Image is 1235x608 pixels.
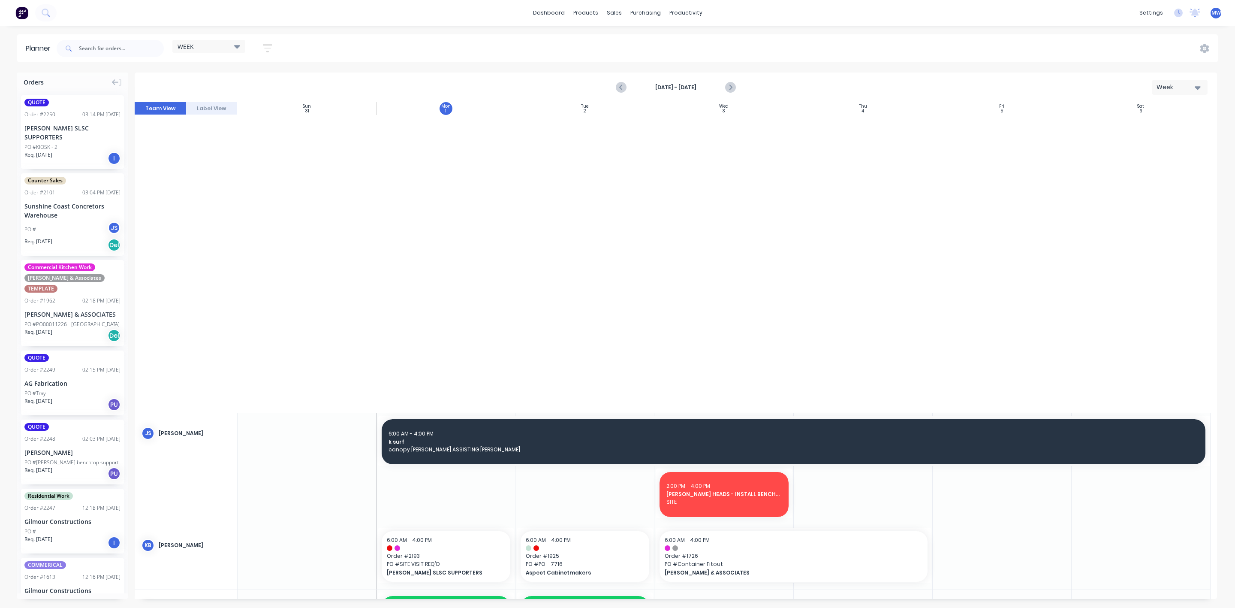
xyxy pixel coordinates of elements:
span: TEMPLATE [24,285,57,293]
div: JS [108,221,120,234]
div: purchasing [626,6,665,19]
span: PO # Container Fitout [665,560,922,568]
span: Order # 2193 [387,552,505,560]
div: 6 [1139,109,1142,113]
span: [PERSON_NAME] & ASSOCIATES [665,569,896,577]
span: Aspect Cabinetmakers [526,569,633,577]
span: SITE [666,498,781,506]
img: Factory [15,6,28,19]
span: PO # SITE VISIT REQ'D [387,560,505,568]
div: I [108,536,120,549]
div: Del [108,239,120,251]
div: 5 [1000,109,1003,113]
div: PO #[PERSON_NAME] benchtop support [24,459,119,466]
span: Req. [DATE] [24,466,52,474]
div: PU [108,467,120,480]
span: PO # PO - 7716 [526,560,644,568]
span: Commercial Kitchen Work [24,263,95,271]
div: Sunshine Coast Concretors Warehouse [24,202,120,220]
div: PO # [24,528,36,535]
span: QUOTE [24,423,49,431]
div: settings [1135,6,1167,19]
span: Req. [DATE] [24,397,52,405]
span: 6:00 AM - 4:00 PM [387,536,432,544]
div: 02:18 PM [DATE] [82,297,120,305]
div: Mon [441,104,451,109]
span: [PERSON_NAME] & Associates [24,274,105,282]
div: 1 [445,109,446,113]
span: canopy [PERSON_NAME] ASSISTING [PERSON_NAME] [389,446,1199,454]
div: Order # 1962 [24,297,55,305]
div: Tue [581,104,588,109]
div: sales [602,6,626,19]
span: COMMERICAL [24,561,66,569]
span: k surf [389,438,1199,446]
div: [PERSON_NAME] [159,541,230,549]
div: Del [108,329,120,342]
div: Planner [26,43,55,54]
div: 03:04 PM [DATE] [82,189,120,197]
div: products [569,6,602,19]
div: Gilmour Constructions [24,586,120,595]
span: Req. [DATE] [24,151,52,159]
span: MW [1211,9,1221,17]
button: Label View [186,102,238,115]
div: Fri [999,104,1004,109]
span: 6:00 AM - 4:00 PM [665,536,710,544]
span: Order # 1925 [526,552,644,560]
div: Order # 2248 [24,435,55,443]
div: 02:03 PM [DATE] [82,435,120,443]
span: Req. [DATE] [24,238,52,245]
div: Order # 2249 [24,366,55,374]
button: Team View [135,102,186,115]
div: PO #Tray [24,390,46,397]
div: [PERSON_NAME] & ASSOCIATES [24,310,120,319]
div: Order # 1613 [24,573,55,581]
span: Counter Sales [24,177,66,185]
span: WEEK [178,42,194,51]
div: JS [142,427,154,440]
span: QUOTE [24,354,49,362]
span: 6:00 AM - 4:00 PM [526,536,571,544]
span: Req. [DATE] [24,535,52,543]
span: Order # 1726 [665,552,922,560]
span: [PERSON_NAME] SLSC SUPPORTERS [387,569,494,577]
div: 12:16 PM [DATE] [82,573,120,581]
div: Order # 2247 [24,504,55,512]
div: AG Fabrication [24,379,120,388]
div: PO #KIOSK - 2 [24,143,57,151]
div: PO #PO00011226 - [GEOGRAPHIC_DATA] [24,321,120,328]
strong: [DATE] - [DATE] [633,84,719,91]
span: Residential Work [24,492,73,500]
div: 02:15 PM [DATE] [82,366,120,374]
div: [PERSON_NAME] SLSC SUPPORTERS [24,124,120,142]
div: Sat [1137,104,1144,109]
a: dashboard [529,6,569,19]
div: 4 [861,109,864,113]
div: 31 [305,109,309,113]
div: Sun [303,104,311,109]
span: Orders [24,78,44,87]
div: KB [142,539,154,552]
div: productivity [665,6,707,19]
div: Week [1157,83,1196,92]
div: 2 [584,109,586,113]
span: [PERSON_NAME] HEADS - INSTALL BENCHES SHELVES & CAPPINGS CUT DOWN BENCH [666,490,781,498]
div: Gilmour Constructions [24,517,120,526]
iframe: Intercom live chat [1206,579,1226,599]
div: PU [108,398,120,411]
span: 2:00 PM - 4:00 PM [666,482,710,490]
div: I [108,152,120,165]
input: Search for orders... [79,40,164,57]
div: Order # 2101 [24,189,55,197]
div: PO # [24,226,36,233]
div: 03:14 PM [DATE] [82,111,120,118]
div: 12:18 PM [DATE] [82,504,120,512]
span: 6:00 AM - 4:00 PM [389,430,434,437]
span: Req. [DATE] [24,328,52,336]
div: [PERSON_NAME] [24,448,120,457]
span: QUOTE [24,99,49,106]
button: Week [1152,80,1208,95]
div: Thu [859,104,867,109]
div: 3 [722,109,725,113]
